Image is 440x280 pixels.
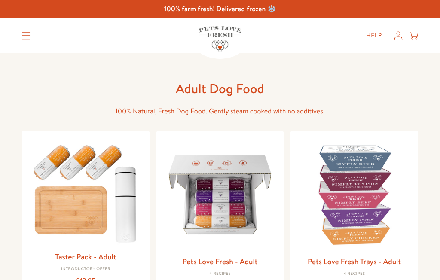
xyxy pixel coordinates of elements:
img: Pets Love Fresh [199,26,241,52]
span: 100% Natural, Fresh Dog Food. Gently steam cooked with no additives. [115,107,324,116]
img: Taster Pack - Adult [29,138,143,247]
div: 4 Recipes [163,271,277,277]
h1: Adult Dog Food [82,80,357,97]
div: Introductory Offer [29,267,143,272]
a: Pets Love Fresh Trays - Adult [308,256,401,267]
img: Pets Love Fresh - Adult [163,138,277,252]
a: Pets Love Fresh - Adult [182,256,257,267]
summary: Translation missing: en.sections.header.menu [15,25,37,46]
div: 4 Recipes [297,271,411,277]
a: Help [359,27,389,44]
img: Pets Love Fresh Trays - Adult [297,138,411,252]
a: Taster Pack - Adult [55,251,116,262]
